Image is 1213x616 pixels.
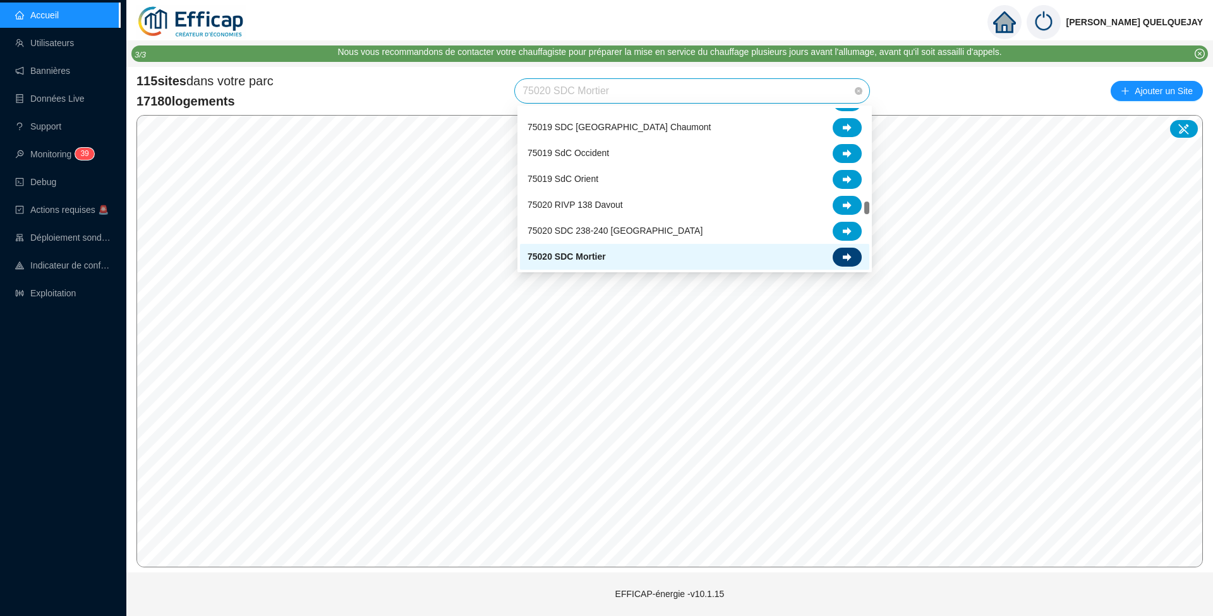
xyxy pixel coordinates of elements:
[75,148,94,160] sup: 39
[1027,5,1061,39] img: power
[522,79,862,103] span: 75020 SDC Mortier
[1135,82,1193,100] span: Ajouter un Site
[15,10,59,20] a: homeAccueil
[15,205,24,214] span: check-square
[80,149,85,158] span: 3
[528,224,703,238] span: 75020 SDC 238-240 [GEOGRAPHIC_DATA]
[136,74,186,88] span: 115 sites
[520,218,869,244] div: 75020 SDC 238-240 Belleville
[15,66,70,76] a: notificationBannières
[520,192,869,218] div: 75020 RIVP 138 Davout
[136,92,274,110] span: 17180 logements
[15,233,111,243] a: clusterDéploiement sondes
[520,244,869,270] div: 75020 SDC Mortier
[30,205,109,215] span: Actions requises 🚨
[1121,87,1130,95] span: plus
[15,177,56,187] a: codeDebug
[528,172,598,186] span: 75019 SdC Orient
[520,114,869,140] div: 75019 SDC Hauts des Buttes Chaumont
[15,38,74,48] a: teamUtilisateurs
[15,94,85,104] a: databaseDonnées Live
[137,116,1203,567] canvas: Map
[15,121,61,131] a: questionSupport
[1195,49,1205,59] span: close-circle
[15,288,76,298] a: slidersExploitation
[528,147,609,160] span: 75019 SdC Occident
[1066,2,1203,42] span: [PERSON_NAME] QUELQUEJAY
[993,11,1016,33] span: home
[15,260,111,270] a: heat-mapIndicateur de confort
[528,198,623,212] span: 75020 RIVP 138 Davout
[85,149,89,158] span: 9
[136,72,274,90] span: dans votre parc
[528,250,606,263] span: 75020 SDC Mortier
[528,121,711,134] span: 75019 SDC [GEOGRAPHIC_DATA] Chaumont
[135,50,146,59] i: 3 / 3
[855,87,862,95] span: close-circle
[15,149,90,159] a: monitorMonitoring39
[615,589,725,599] span: EFFICAP-énergie - v10.1.15
[1111,81,1203,101] button: Ajouter un Site
[520,166,869,192] div: 75019 SdC Orient
[520,140,869,166] div: 75019 SdC Occident
[337,45,1001,59] div: Nous vous recommandons de contacter votre chauffagiste pour préparer la mise en service du chauff...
